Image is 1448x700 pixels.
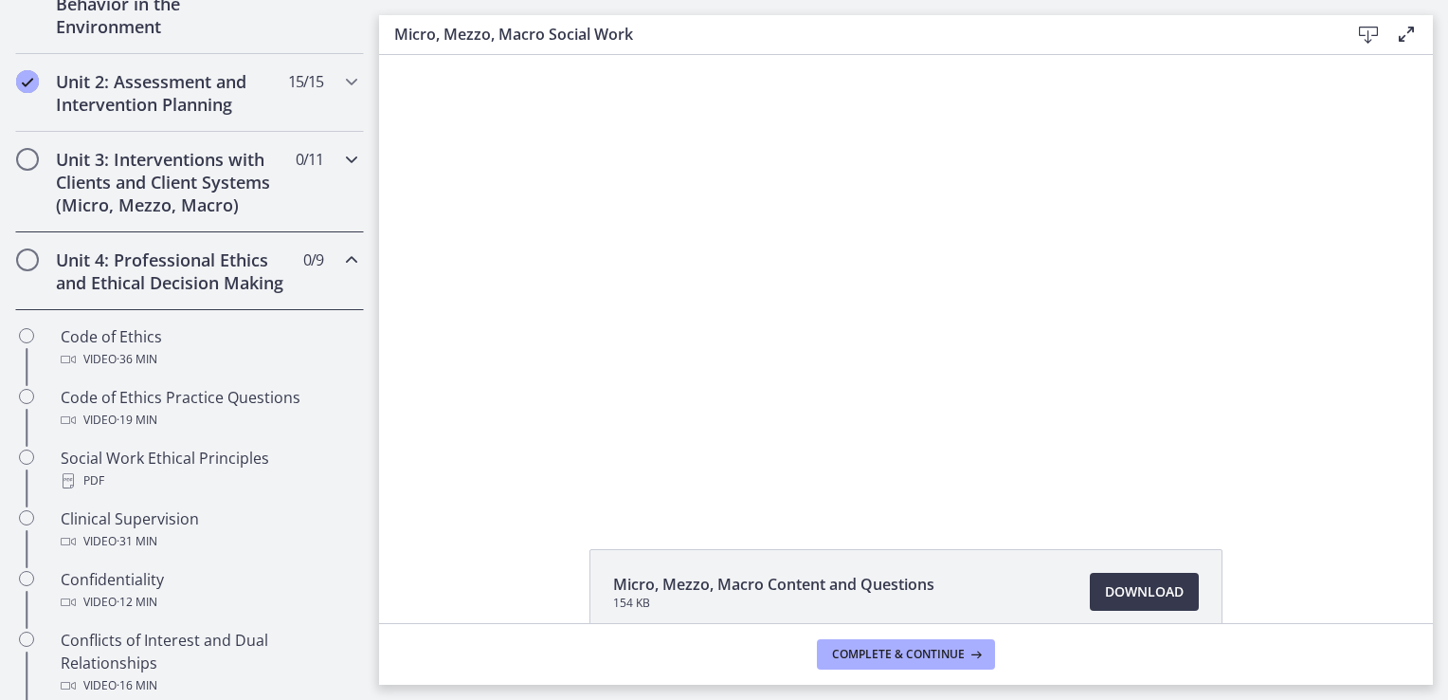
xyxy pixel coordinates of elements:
div: Code of Ethics Practice Questions [61,386,356,432]
span: · 19 min [117,409,157,432]
div: Video [61,591,356,614]
div: Confidentiality [61,568,356,614]
h2: Unit 2: Assessment and Intervention Planning [56,70,287,116]
span: 0 / 11 [296,148,323,171]
div: Clinical Supervision [61,507,356,553]
div: Code of Ethics [61,325,356,371]
a: Download [1090,573,1199,611]
div: Video [61,348,356,371]
div: PDF [61,470,356,492]
span: Micro, Mezzo, Macro Content and Questions [613,573,934,596]
span: 15 / 15 [288,70,323,93]
div: Conflicts of Interest and Dual Relationships [61,629,356,697]
span: · 31 min [117,530,157,553]
div: Social Work Ethical Principles [61,447,356,492]
span: Download [1105,580,1184,603]
div: Video [61,530,356,553]
span: Complete & continue [832,647,965,662]
button: Complete & continue [817,639,995,670]
h2: Unit 4: Professional Ethics and Ethical Decision Making [56,249,287,294]
div: Video [61,674,356,697]
h3: Micro, Mezzo, Macro Social Work [394,23,1319,46]
i: Completed [16,70,39,93]
span: · 12 min [117,591,157,614]
span: · 16 min [117,674,157,697]
div: Video [61,409,356,432]
h2: Unit 3: Interventions with Clients and Client Systems (Micro, Mezzo, Macro) [56,148,287,216]
iframe: Video Lesson [379,55,1433,506]
span: 154 KB [613,596,934,611]
span: 0 / 9 [303,249,323,271]
span: · 36 min [117,348,157,371]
